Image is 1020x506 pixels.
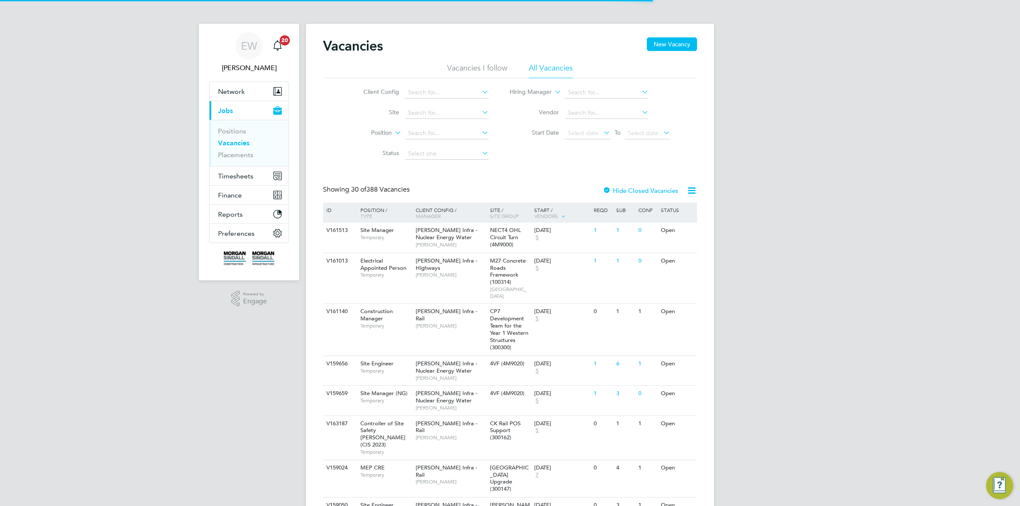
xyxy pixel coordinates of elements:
[414,203,488,223] div: Client Config /
[323,185,411,194] div: Showing
[360,271,411,278] span: Temporary
[614,460,636,476] div: 4
[614,304,636,319] div: 1
[529,63,573,78] li: All Vacancies
[490,257,526,286] span: M27 Concrete Roads Framework (100314)
[447,63,507,78] li: Vacancies I follow
[490,308,528,351] span: CP7 Development Team for the Year 1 Western Structures (300300)
[354,203,414,223] div: Position /
[659,386,696,401] div: Open
[565,107,649,119] input: Search for...
[534,227,589,234] div: [DATE]
[614,203,636,217] div: Sub
[659,223,696,238] div: Open
[490,420,521,441] span: CK Rail POS Support (300162)
[218,88,245,96] span: Network
[231,291,267,307] a: Powered byEngage
[218,210,243,218] span: Reports
[592,460,614,476] div: 0
[243,298,267,305] span: Engage
[218,191,242,199] span: Finance
[534,420,589,427] div: [DATE]
[269,32,286,59] a: 20
[210,224,289,243] button: Preferences
[360,234,411,241] span: Temporary
[659,460,696,476] div: Open
[592,386,614,401] div: 1
[210,120,289,166] div: Jobs
[592,223,614,238] div: 1
[405,87,489,99] input: Search for...
[218,107,233,115] span: Jobs
[534,472,540,479] span: 7
[360,397,411,404] span: Temporary
[416,226,477,241] span: [PERSON_NAME] Infra - Nuclear Energy Water
[218,127,246,135] a: Positions
[416,390,477,404] span: [PERSON_NAME] Infra - Nuclear Energy Water
[416,212,441,219] span: Manager
[532,203,592,224] div: Start /
[490,212,519,219] span: Site Group
[416,404,486,411] span: [PERSON_NAME]
[603,187,678,195] label: Hide Closed Vacancies
[218,172,253,180] span: Timesheets
[350,108,399,116] label: Site
[351,185,366,194] span: 30 of
[416,241,486,248] span: [PERSON_NAME]
[210,101,289,120] button: Jobs
[614,416,636,432] div: 1
[534,234,540,241] span: 5
[534,427,540,434] span: 5
[986,472,1013,499] button: Engage Resource Center
[416,434,486,441] span: [PERSON_NAME]
[280,35,290,45] span: 20
[490,226,521,248] span: NECT4 OHL Circuit Turn (4M9000)
[416,271,486,278] span: [PERSON_NAME]
[490,464,529,493] span: [GEOGRAPHIC_DATA] Upgrade (300147)
[416,420,477,434] span: [PERSON_NAME] Infra - Rail
[592,203,614,217] div: Reqd
[534,315,540,322] span: 5
[360,226,394,234] span: Site Manager
[534,265,540,272] span: 5
[416,308,477,322] span: [PERSON_NAME] Infra - Rail
[218,151,253,159] a: Placements
[360,420,405,449] span: Controller of Site Safety [PERSON_NAME] (CIS 2023)
[416,375,486,382] span: [PERSON_NAME]
[199,24,299,280] nav: Main navigation
[636,203,658,217] div: Conf
[209,252,289,265] a: Go to home page
[659,416,696,432] div: Open
[568,129,598,137] span: Select date
[614,253,636,269] div: 1
[636,460,658,476] div: 1
[351,185,410,194] span: 388 Vacancies
[534,464,589,472] div: [DATE]
[324,203,354,217] div: ID
[360,449,411,455] span: Temporary
[659,304,696,319] div: Open
[210,167,289,185] button: Timesheets
[636,386,658,401] div: 0
[565,87,649,99] input: Search for...
[636,356,658,372] div: 1
[636,223,658,238] div: 0
[405,127,489,139] input: Search for...
[592,304,614,319] div: 0
[534,257,589,265] div: [DATE]
[324,356,354,372] div: V159656
[614,386,636,401] div: 3
[592,356,614,372] div: 1
[510,129,559,136] label: Start Date
[636,416,658,432] div: 1
[218,139,249,147] a: Vacancies
[324,386,354,401] div: V159659
[628,129,658,137] span: Select date
[209,63,289,73] span: Emma Wells
[503,88,552,96] label: Hiring Manager
[324,416,354,432] div: V163187
[534,212,558,219] span: Vendors
[405,107,489,119] input: Search for...
[534,390,589,397] div: [DATE]
[614,356,636,372] div: 6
